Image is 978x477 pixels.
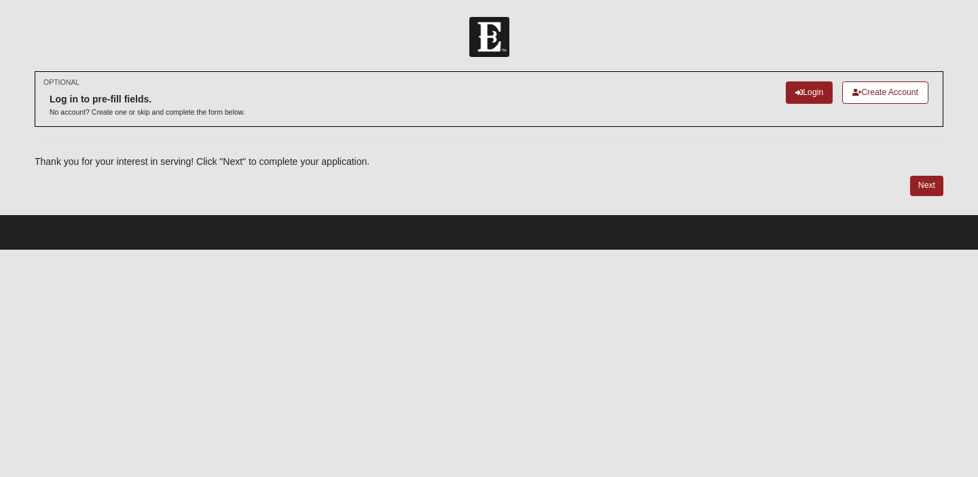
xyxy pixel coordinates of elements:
[43,77,79,88] small: OPTIONAL
[50,94,245,105] h6: Log in to pre-fill fields.
[786,81,833,104] a: Login
[50,107,245,117] p: No account? Create one or skip and complete the form below.
[842,81,928,104] a: Create Account
[910,176,943,195] a: Next
[469,17,509,57] img: Church of Eleven22 Logo
[35,155,943,169] p: Thank you for your interest in serving! Click "Next" to complete your application.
